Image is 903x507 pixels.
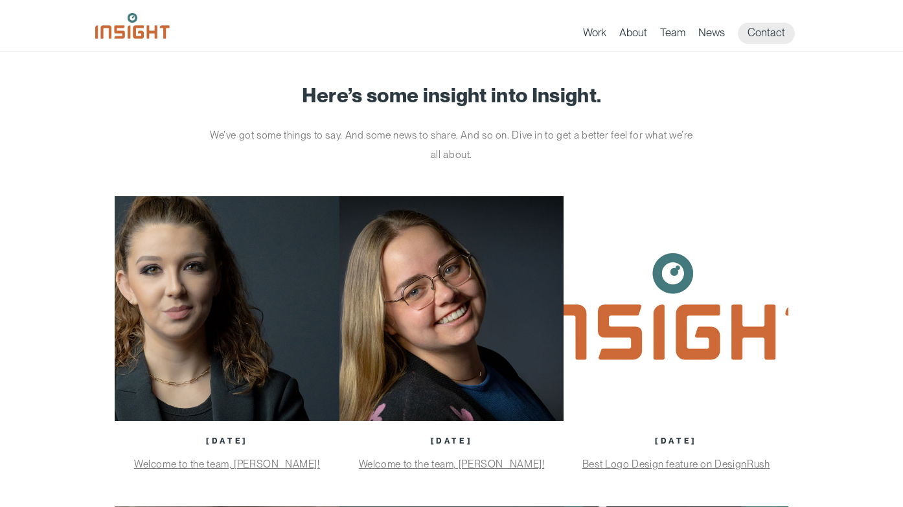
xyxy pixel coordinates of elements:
h1: Here’s some insight into Insight. [115,84,788,106]
p: [DATE] [580,434,772,448]
nav: primary navigation menu [583,23,808,44]
a: Welcome to the team, [PERSON_NAME]! [134,458,320,470]
p: [DATE] [356,434,548,448]
a: Best Logo Design feature on DesignRush [582,458,770,470]
a: About [619,26,647,44]
p: [DATE] [131,434,323,448]
a: Work [583,26,606,44]
a: Welcome to the team, [PERSON_NAME]! [359,458,545,470]
p: We’ve got some things to say. And some news to share. And so on. Dive in to get a better feel for... [209,126,694,164]
a: Contact [738,23,795,44]
img: Insight Marketing Design [95,13,170,39]
a: Team [660,26,685,44]
a: News [698,26,725,44]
